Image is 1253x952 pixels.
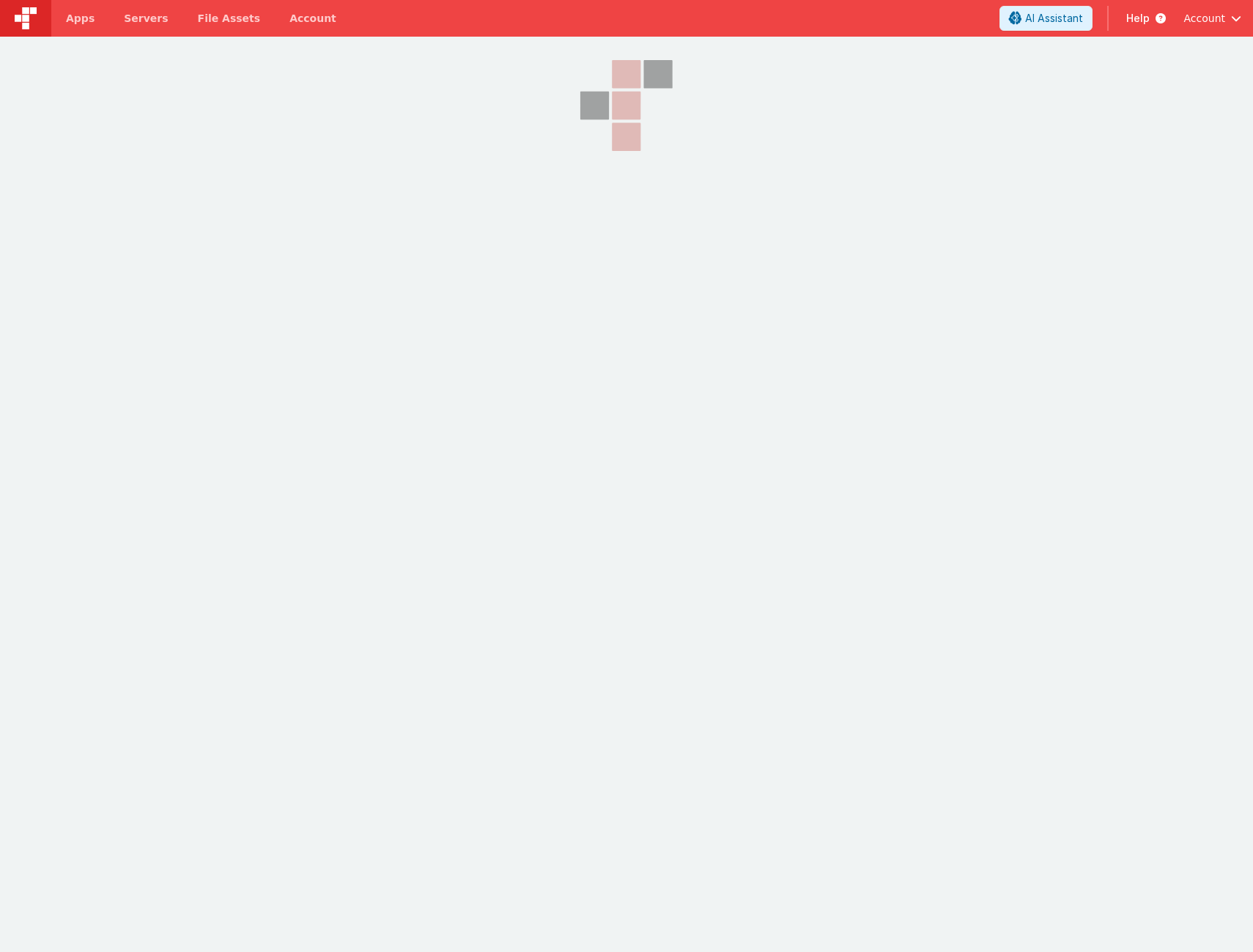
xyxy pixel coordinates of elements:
[198,11,261,26] span: File Assets
[999,6,1093,31] button: AI Assistant
[1183,11,1241,26] button: Account
[124,11,168,26] span: Servers
[1025,11,1083,26] span: AI Assistant
[66,11,95,26] span: Apps
[1126,11,1150,26] span: Help
[1183,11,1225,26] span: Account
